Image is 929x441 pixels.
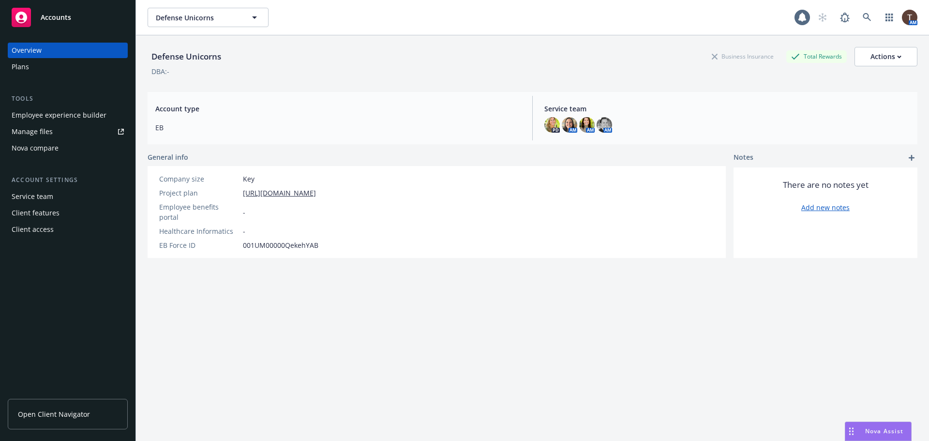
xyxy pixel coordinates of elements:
[813,8,832,27] a: Start snowing
[579,117,595,133] img: photo
[148,50,225,63] div: Defense Unicorns
[597,117,612,133] img: photo
[8,222,128,237] a: Client access
[902,10,917,25] img: photo
[8,140,128,156] a: Nova compare
[8,124,128,139] a: Manage files
[155,122,521,133] span: EB
[12,140,59,156] div: Nova compare
[12,59,29,75] div: Plans
[870,47,901,66] div: Actions
[562,117,577,133] img: photo
[865,427,903,435] span: Nova Assist
[18,409,90,419] span: Open Client Navigator
[8,189,128,204] a: Service team
[148,152,188,162] span: General info
[159,240,239,250] div: EB Force ID
[8,59,128,75] a: Plans
[159,188,239,198] div: Project plan
[159,226,239,236] div: Healthcare Informatics
[41,14,71,21] span: Accounts
[243,174,255,184] span: Key
[12,43,42,58] div: Overview
[880,8,899,27] a: Switch app
[734,152,753,164] span: Notes
[544,104,910,114] span: Service team
[801,202,850,213] a: Add new notes
[906,152,917,164] a: add
[835,8,854,27] a: Report a Bug
[544,117,560,133] img: photo
[857,8,877,27] a: Search
[845,422,912,441] button: Nova Assist
[155,104,521,114] span: Account type
[159,174,239,184] div: Company size
[12,189,53,204] div: Service team
[854,47,917,66] button: Actions
[707,50,779,62] div: Business Insurance
[8,43,128,58] a: Overview
[159,202,239,222] div: Employee benefits portal
[8,4,128,31] a: Accounts
[12,205,60,221] div: Client features
[148,8,269,27] button: Defense Unicorns
[786,50,847,62] div: Total Rewards
[243,240,318,250] span: 001UM00000QekehYAB
[8,107,128,123] a: Employee experience builder
[12,222,54,237] div: Client access
[12,124,53,139] div: Manage files
[783,179,869,191] span: There are no notes yet
[12,107,106,123] div: Employee experience builder
[845,422,857,441] div: Drag to move
[243,188,316,198] a: [URL][DOMAIN_NAME]
[243,207,245,217] span: -
[8,175,128,185] div: Account settings
[156,13,240,23] span: Defense Unicorns
[8,205,128,221] a: Client features
[151,66,169,76] div: DBA: -
[8,94,128,104] div: Tools
[243,226,245,236] span: -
